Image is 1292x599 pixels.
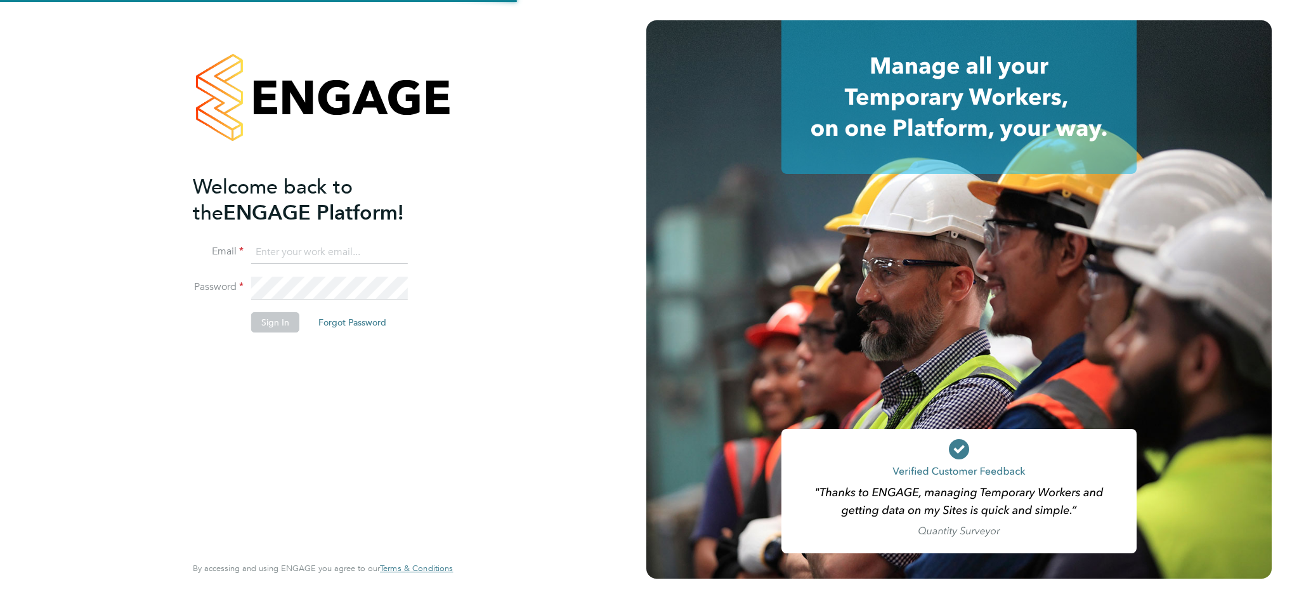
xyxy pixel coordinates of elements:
[380,563,453,574] span: Terms & Conditions
[251,312,299,332] button: Sign In
[193,280,244,294] label: Password
[193,174,353,225] span: Welcome back to the
[193,174,440,226] h2: ENGAGE Platform!
[193,245,244,258] label: Email
[308,312,396,332] button: Forgot Password
[380,563,453,574] a: Terms & Conditions
[251,241,408,264] input: Enter your work email...
[193,563,453,574] span: By accessing and using ENGAGE you agree to our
